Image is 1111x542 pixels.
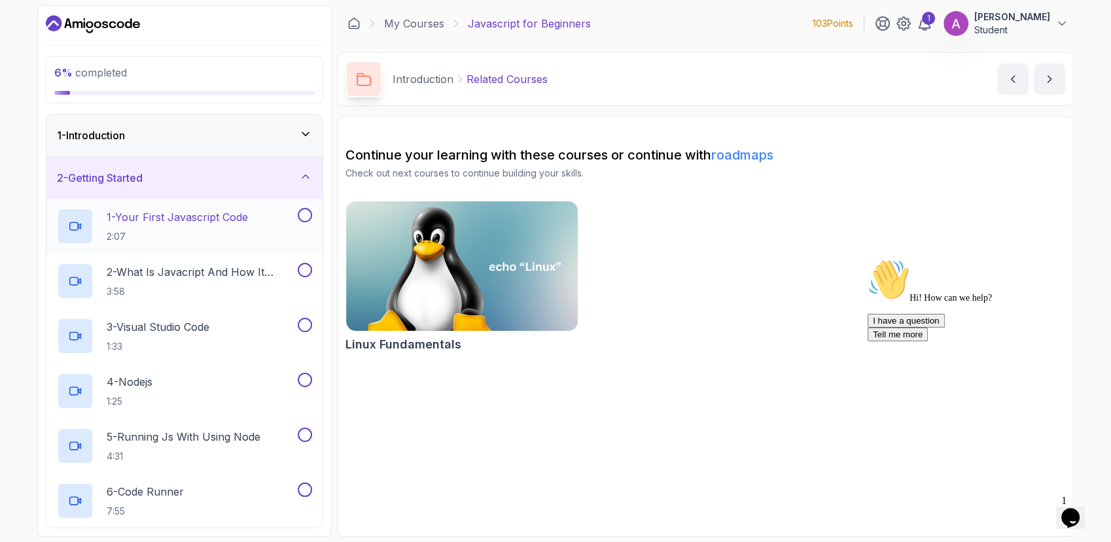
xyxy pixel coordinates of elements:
h3: 1 - Introduction [57,127,125,143]
p: [PERSON_NAME] [974,10,1050,24]
h3: 2 - Getting Started [57,170,143,186]
span: Hi! How can we help? [5,39,130,49]
a: My Courses [384,16,444,31]
button: user profile image[PERSON_NAME]Student [943,10,1068,37]
p: 103 Points [813,17,853,30]
span: 6 % [54,66,73,79]
p: Introduction [393,71,453,87]
iframe: chat widget [1056,490,1098,529]
button: 2-Getting Started [46,157,323,199]
p: 6 - Code Runner [107,484,184,500]
img: :wave: [5,5,47,47]
a: Linux Fundamentals cardLinux Fundamentals [345,201,578,354]
p: 4 - Nodejs [107,374,152,390]
a: roadmaps [711,147,773,163]
button: I have a question [5,60,82,74]
span: completed [54,66,127,79]
button: 3-Visual Studio Code1:33 [57,318,312,354]
button: 6-Code Runner7:55 [57,483,312,519]
button: 2-What Is Javacript And How It Works3:58 [57,263,312,299]
p: 4:31 [107,450,260,463]
p: 1:33 [107,340,209,353]
h2: Linux Fundamentals [345,335,461,354]
a: 1 [917,16,932,31]
img: user profile image [943,11,968,36]
a: Dashboard [46,14,140,35]
p: Javascript for Beginners [468,16,591,31]
h2: Continue your learning with these courses or continue with [345,146,1065,164]
p: 7:55 [107,505,184,518]
button: Tell me more [5,74,65,88]
p: Related Courses [467,71,548,87]
p: Check out next courses to continue building your skills. [345,167,1065,180]
a: Dashboard [347,17,361,30]
button: 4-Nodejs1:25 [57,373,312,409]
p: 3:58 [107,285,295,298]
p: 3 - Visual Studio Code [107,319,209,335]
button: 1-Introduction [46,114,323,156]
button: 5-Running Js With Using Node4:31 [57,428,312,464]
p: 5 - Running Js With Using Node [107,429,260,445]
p: 1 - Your First Javascript Code [107,209,248,225]
button: 1-Your First Javascript Code2:07 [57,208,312,245]
p: Student [974,24,1050,37]
p: 2:07 [107,230,248,243]
div: 👋Hi! How can we help?I have a questionTell me more [5,5,241,88]
button: next content [1034,63,1065,95]
iframe: chat widget [862,254,1098,483]
p: 2 - What Is Javacript And How It Works [107,264,295,280]
p: 1:25 [107,395,152,408]
button: previous content [997,63,1029,95]
img: Linux Fundamentals card [346,201,578,331]
div: 1 [922,12,935,25]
